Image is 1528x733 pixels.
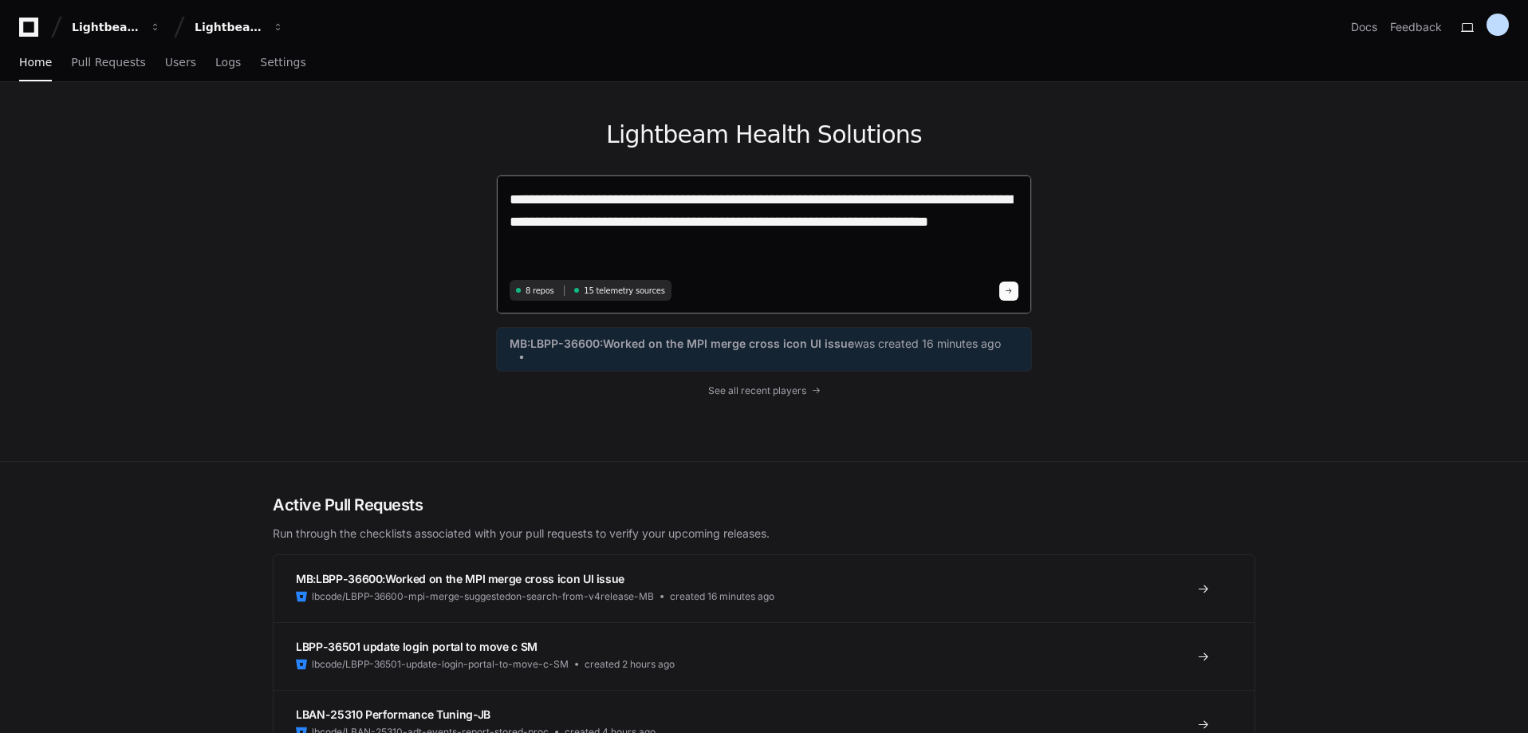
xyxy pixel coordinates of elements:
[312,590,654,603] span: lbcode/LBPP-36600-mpi-merge-suggestedon-search-from-v4release-MB
[510,336,1018,363] a: MB:LBPP-36600:Worked on the MPI merge cross icon UI issuewas created 16 minutes ago
[585,658,675,671] span: created 2 hours ago
[296,707,490,721] span: LBAN-25310 Performance Tuning-JB
[71,45,145,81] a: Pull Requests
[1390,19,1442,35] button: Feedback
[584,285,664,297] span: 15 telemetry sources
[854,336,1001,352] span: was created 16 minutes ago
[510,336,854,352] span: MB:LBPP-36600:Worked on the MPI merge cross icon UI issue
[19,57,52,67] span: Home
[312,658,569,671] span: lbcode/LBPP-36501-update-login-portal-to-move-c-SM
[71,57,145,67] span: Pull Requests
[215,57,241,67] span: Logs
[260,45,305,81] a: Settings
[65,13,167,41] button: Lightbeam Health
[670,590,774,603] span: created 16 minutes ago
[188,13,290,41] button: Lightbeam Health Solutions
[215,45,241,81] a: Logs
[526,285,554,297] span: 8 repos
[274,555,1254,622] a: MB:LBPP-36600:Worked on the MPI merge cross icon UI issuelbcode/LBPP-36600-mpi-merge-suggestedon-...
[496,120,1032,149] h1: Lightbeam Health Solutions
[708,384,806,397] span: See all recent players
[496,384,1032,397] a: See all recent players
[165,45,196,81] a: Users
[19,45,52,81] a: Home
[274,622,1254,690] a: LBPP-36501 update login portal to move c SMlbcode/LBPP-36501-update-login-portal-to-move-c-SMcrea...
[296,572,624,585] span: MB:LBPP-36600:Worked on the MPI merge cross icon UI issue
[1351,19,1377,35] a: Docs
[165,57,196,67] span: Users
[72,19,140,35] div: Lightbeam Health
[296,640,538,653] span: LBPP-36501 update login portal to move c SM
[260,57,305,67] span: Settings
[273,494,1255,516] h2: Active Pull Requests
[273,526,1255,542] p: Run through the checklists associated with your pull requests to verify your upcoming releases.
[195,19,263,35] div: Lightbeam Health Solutions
